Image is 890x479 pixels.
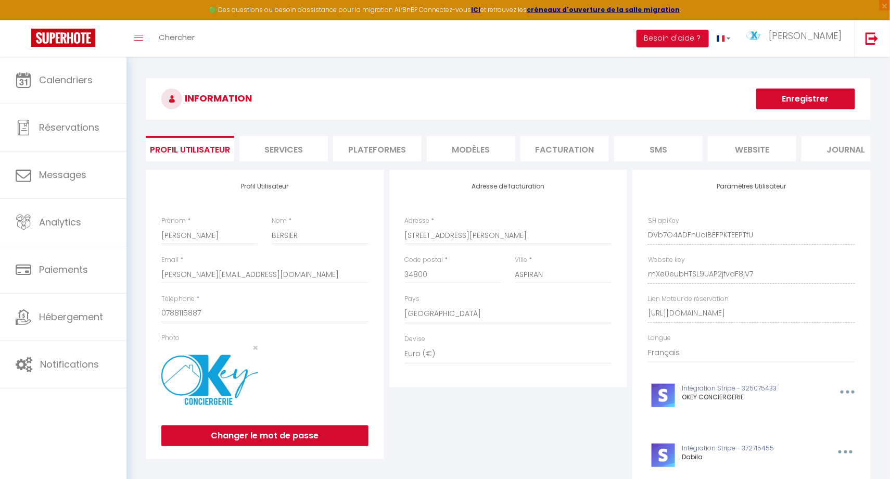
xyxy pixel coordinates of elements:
[427,136,515,161] li: MODÈLES
[682,393,744,401] span: OKEY CONCIERGERIE
[39,121,99,134] span: Réservations
[648,333,671,343] label: Langue
[652,384,675,407] img: stripe-logo.jpeg
[405,183,612,190] h4: Adresse de facturation
[637,30,709,47] button: Besoin d'aide ?
[161,352,258,410] img: 1714716951432.JPG
[405,334,426,344] label: Devise
[739,20,855,57] a: ... [PERSON_NAME]
[159,32,195,43] span: Chercher
[39,263,88,276] span: Paiements
[146,136,234,161] li: Profil Utilisateur
[648,183,855,190] h4: Paramètres Utilisateur
[161,183,368,190] h4: Profil Utilisateur
[161,333,180,343] label: Photo
[682,444,814,453] p: Intégration Stripe - 372715455
[252,341,258,354] span: ×
[682,384,816,394] p: Intégration Stripe - 325075433
[648,294,729,304] label: Lien Moteur de réservation
[405,255,443,265] label: Code postal
[515,255,528,265] label: Ville
[405,294,420,304] label: Pays
[39,168,86,181] span: Messages
[333,136,422,161] li: Plateformes
[161,294,195,304] label: Téléphone
[161,255,179,265] label: Email
[252,343,258,352] button: Close
[708,136,796,161] li: website
[272,216,287,226] label: Nom
[161,216,186,226] label: Prénom
[802,136,890,161] li: Journal
[39,310,103,323] span: Hébergement
[648,255,685,265] label: Website key
[40,358,99,371] span: Notifications
[39,216,81,229] span: Analytics
[648,216,679,226] label: SH apiKey
[8,4,40,35] button: Ouvrir le widget de chat LiveChat
[769,29,842,42] span: [PERSON_NAME]
[520,136,609,161] li: Facturation
[652,444,675,467] img: stripe-logo.jpeg
[31,29,95,47] img: Super Booking
[682,452,703,461] span: Dabila
[527,5,680,14] a: créneaux d'ouverture de la salle migration
[405,216,430,226] label: Adresse
[472,5,481,14] a: ICI
[161,425,368,446] button: Changer le mot de passe
[866,32,879,45] img: logout
[146,78,871,120] h3: INFORMATION
[239,136,328,161] li: Services
[151,20,202,57] a: Chercher
[39,73,93,86] span: Calendriers
[746,31,762,41] img: ...
[756,89,855,109] button: Enregistrer
[614,136,703,161] li: SMS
